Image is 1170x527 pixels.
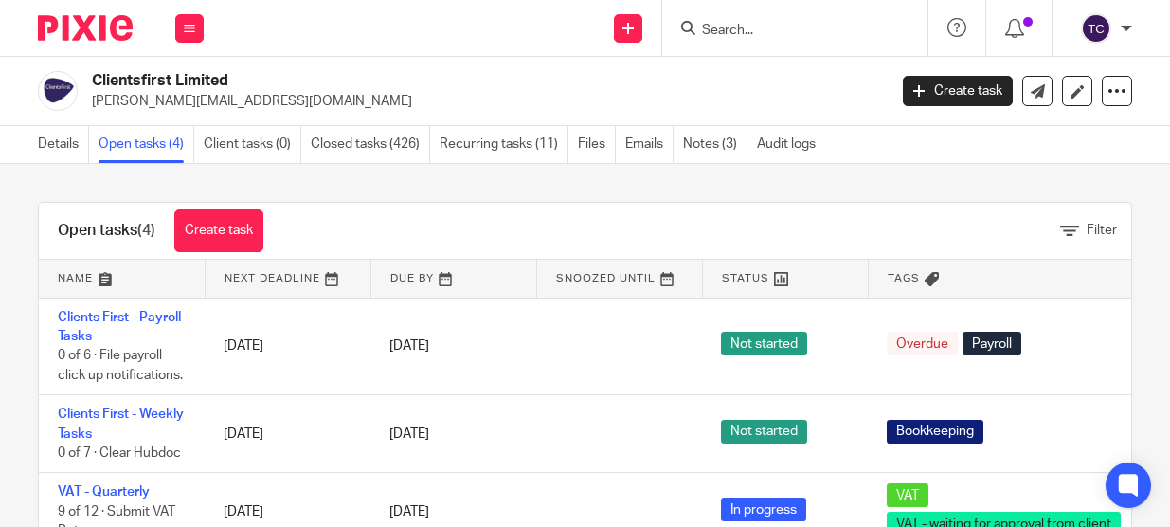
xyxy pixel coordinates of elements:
a: Clients First - Weekly Tasks [58,408,184,440]
a: Open tasks (4) [99,126,194,163]
a: Audit logs [757,126,825,163]
span: Tags [888,273,920,283]
a: Clients First - Payroll Tasks [58,311,181,343]
span: Not started [721,332,807,355]
a: Files [578,126,616,163]
span: 0 of 6 · File payroll click up notifications. [58,349,183,382]
span: (4) [137,223,155,238]
span: Filter [1087,224,1117,237]
a: Emails [625,126,674,163]
span: VAT [887,483,928,507]
span: [DATE] [389,505,429,518]
span: In progress [721,498,806,521]
img: Logo.png [38,71,78,111]
span: [DATE] [389,339,429,353]
span: Bookkeeping [887,420,983,444]
a: Create task [174,209,263,252]
td: [DATE] [205,298,370,395]
a: Details [38,126,89,163]
a: Create task [903,76,1013,106]
span: Overdue [887,332,958,355]
span: Not started [721,420,807,444]
span: Status [722,273,769,283]
a: Notes (3) [683,126,747,163]
h1: Open tasks [58,221,155,241]
td: [DATE] [205,395,370,473]
a: Recurring tasks (11) [440,126,568,163]
span: [DATE] [389,427,429,441]
a: VAT - Quarterly [58,485,150,499]
span: Snoozed Until [556,273,656,283]
input: Search [700,23,871,40]
h2: Clientsfirst Limited [92,71,718,91]
p: [PERSON_NAME][EMAIL_ADDRESS][DOMAIN_NAME] [92,92,874,111]
span: Payroll [963,332,1021,355]
span: 0 of 7 · Clear Hubdoc [58,446,181,460]
a: Closed tasks (426) [311,126,430,163]
img: svg%3E [1081,13,1111,44]
a: Client tasks (0) [204,126,301,163]
img: Pixie [38,15,133,41]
